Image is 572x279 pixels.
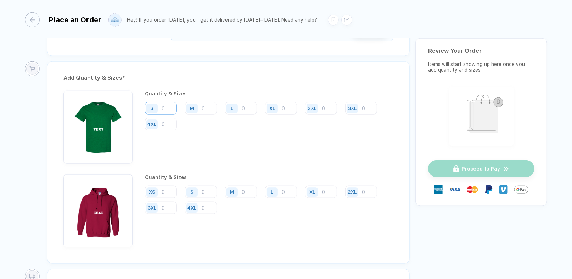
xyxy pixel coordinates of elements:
div: Hey! If you order [DATE], you'll get it delivered by [DATE]–[DATE]. Need any help? [127,17,317,23]
img: user profile [109,14,121,26]
img: 977da7d9-7f12-4fb0-b0eb-598a674900d7_nt_front_1756724728326.jpg [67,178,129,240]
img: Venmo [499,185,508,194]
img: 18a07d2f-a6b3-4d33-a465-8e8b028f900b_nt_front_1756724267893.jpg [67,94,129,156]
div: M [230,189,234,195]
div: 2XL [348,189,357,195]
div: XL [269,106,275,111]
img: shopping_bag.png [452,90,511,141]
div: 3XL [348,106,357,111]
div: Quantity & Sizes [145,174,393,180]
img: Paypal [484,185,493,194]
div: 4XL [148,122,157,127]
img: GPay [514,183,528,197]
div: Add Quantity & Sizes [63,72,393,84]
div: Place an Order [49,16,101,24]
img: visa [449,184,460,195]
div: Review Your Order [428,48,534,54]
div: L [231,106,234,111]
div: S [151,106,154,111]
div: Quantity & Sizes [145,91,393,96]
div: S [191,189,194,195]
div: L [271,189,274,195]
div: XL [309,189,315,195]
div: 4XL [188,205,197,211]
img: express [434,185,443,194]
div: 3XL [148,205,156,211]
div: M [190,106,194,111]
div: Items will start showing up here once you add quantity and sizes. [428,61,534,73]
img: master-card [467,184,478,195]
div: 2XL [308,106,317,111]
div: XS [149,189,155,195]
